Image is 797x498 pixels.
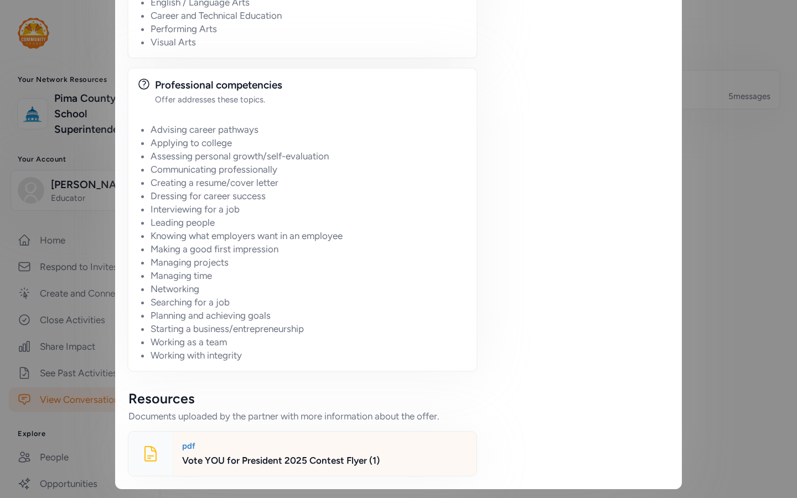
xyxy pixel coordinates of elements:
li: Assessing personal growth/self-evaluation [151,149,468,163]
li: Leading people [151,216,468,229]
li: Dressing for career success [151,189,468,203]
div: Resources [128,390,477,407]
li: Performing Arts [151,22,468,35]
li: Planning and achieving goals [151,309,468,322]
li: Managing projects [151,256,468,269]
li: Creating a resume/cover letter [151,176,468,189]
li: Networking [151,282,468,295]
div: pdf [182,440,468,452]
li: Searching for a job [151,295,468,309]
li: Working as a team [151,335,468,349]
div: Documents uploaded by the partner with more information about the offer. [128,409,477,423]
div: Professional competencies [155,77,468,93]
li: Managing time [151,269,468,282]
li: Career and Technical Education [151,9,468,22]
li: Starting a business/entrepreneurship [151,322,468,335]
div: Vote YOU for President 2025 Contest Flyer (1) [182,454,468,467]
li: Interviewing for a job [151,203,468,216]
li: Making a good first impression [151,242,468,256]
li: Applying to college [151,136,468,149]
li: Visual Arts [151,35,468,49]
li: Knowing what employers want in an employee [151,229,468,242]
div: Offer addresses these topics. [155,94,468,105]
li: Communicating professionally [151,163,468,176]
li: Advising career pathways [151,123,468,136]
li: Working with integrity [151,349,468,362]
